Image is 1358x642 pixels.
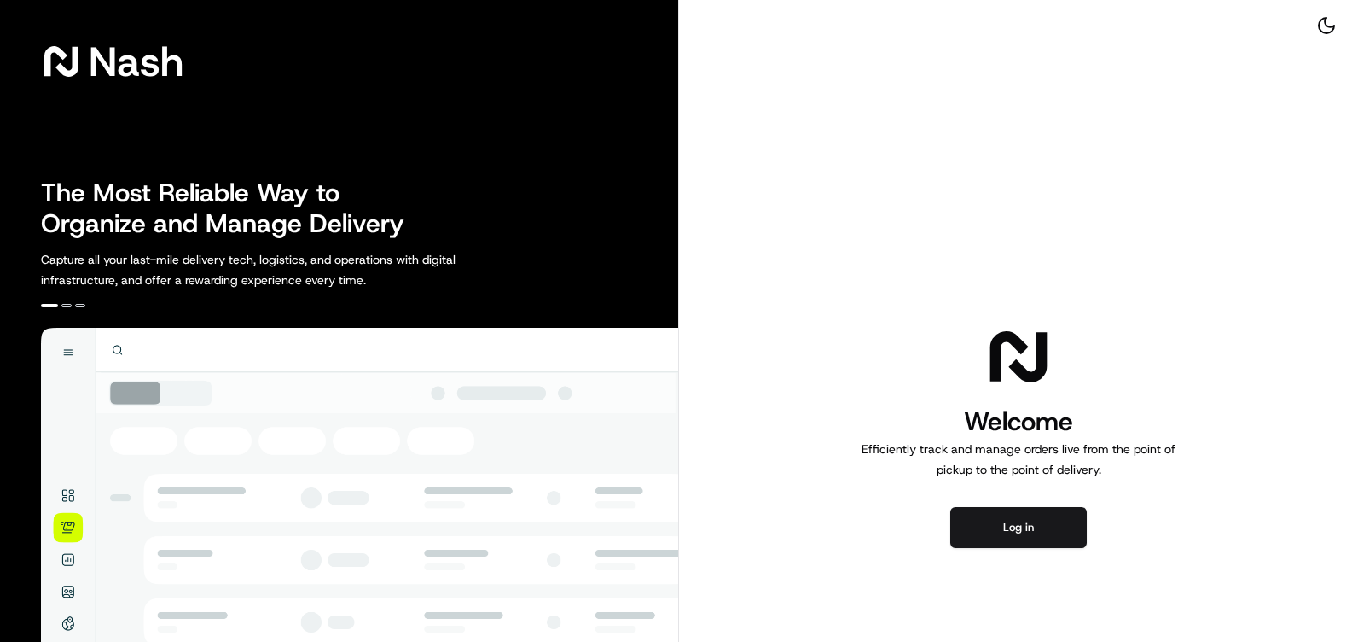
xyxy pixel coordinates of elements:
[89,44,183,79] span: Nash
[41,249,532,290] p: Capture all your last-mile delivery tech, logistics, and operations with digital infrastructure, ...
[855,405,1182,439] h1: Welcome
[41,178,423,239] h2: The Most Reliable Way to Organize and Manage Delivery
[950,507,1087,548] button: Log in
[855,439,1182,480] p: Efficiently track and manage orders live from the point of pickup to the point of delivery.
